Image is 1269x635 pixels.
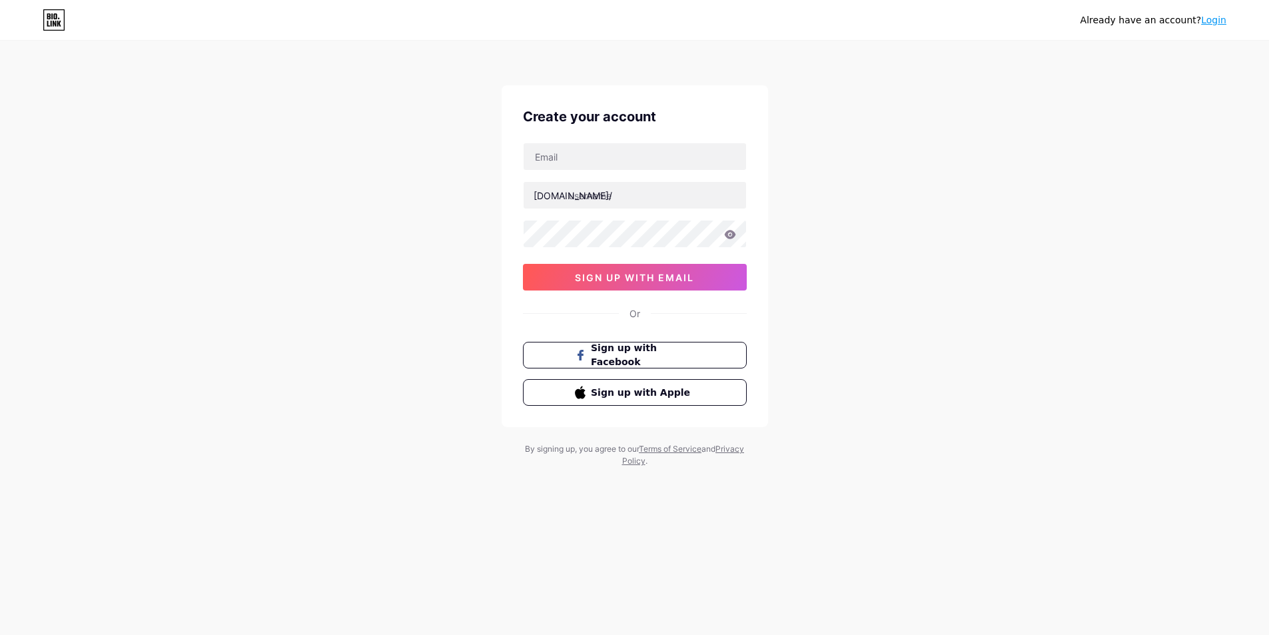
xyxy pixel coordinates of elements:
span: Sign up with Apple [591,386,694,400]
input: Email [524,143,746,170]
span: Sign up with Facebook [591,341,694,369]
div: Create your account [523,107,747,127]
button: Sign up with Apple [523,379,747,406]
div: By signing up, you agree to our and . [522,443,748,467]
button: Sign up with Facebook [523,342,747,368]
div: Or [630,307,640,320]
a: Login [1201,15,1226,25]
div: Already have an account? [1080,13,1226,27]
span: sign up with email [575,272,694,283]
div: [DOMAIN_NAME]/ [534,189,612,203]
a: Terms of Service [639,444,701,454]
input: username [524,182,746,209]
button: sign up with email [523,264,747,291]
